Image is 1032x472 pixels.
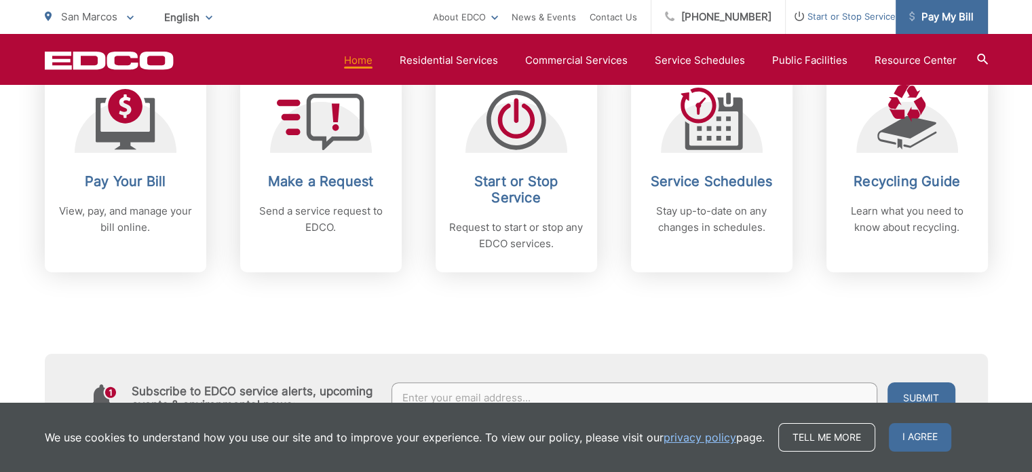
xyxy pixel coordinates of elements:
[58,173,193,189] h2: Pay Your Bill
[664,429,736,446] a: privacy policy
[840,203,974,236] p: Learn what you need to know about recycling.
[254,203,388,236] p: Send a service request to EDCO.
[344,52,372,69] a: Home
[778,423,875,452] a: Tell me more
[45,51,174,70] a: EDCD logo. Return to the homepage.
[590,9,637,25] a: Contact Us
[132,384,379,412] h4: Subscribe to EDCO service alerts, upcoming events & environmental news:
[875,52,957,69] a: Resource Center
[449,173,584,206] h2: Start or Stop Service
[45,65,206,272] a: Pay Your Bill View, pay, and manage your bill online.
[254,173,388,189] h2: Make a Request
[826,65,988,272] a: Recycling Guide Learn what you need to know about recycling.
[631,65,792,272] a: Service Schedules Stay up-to-date on any changes in schedules.
[887,382,955,414] button: Submit
[645,173,779,189] h2: Service Schedules
[45,429,765,446] p: We use cookies to understand how you use our site and to improve your experience. To view our pol...
[61,10,117,23] span: San Marcos
[433,9,498,25] a: About EDCO
[909,9,974,25] span: Pay My Bill
[449,219,584,252] p: Request to start or stop any EDCO services.
[512,9,576,25] a: News & Events
[58,203,193,236] p: View, pay, and manage your bill online.
[645,203,779,236] p: Stay up-to-date on any changes in schedules.
[772,52,847,69] a: Public Facilities
[525,52,628,69] a: Commercial Services
[154,5,223,29] span: English
[240,65,402,272] a: Make a Request Send a service request to EDCO.
[889,423,951,452] span: I agree
[655,52,745,69] a: Service Schedules
[391,382,877,414] input: Enter your email address...
[840,173,974,189] h2: Recycling Guide
[400,52,498,69] a: Residential Services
